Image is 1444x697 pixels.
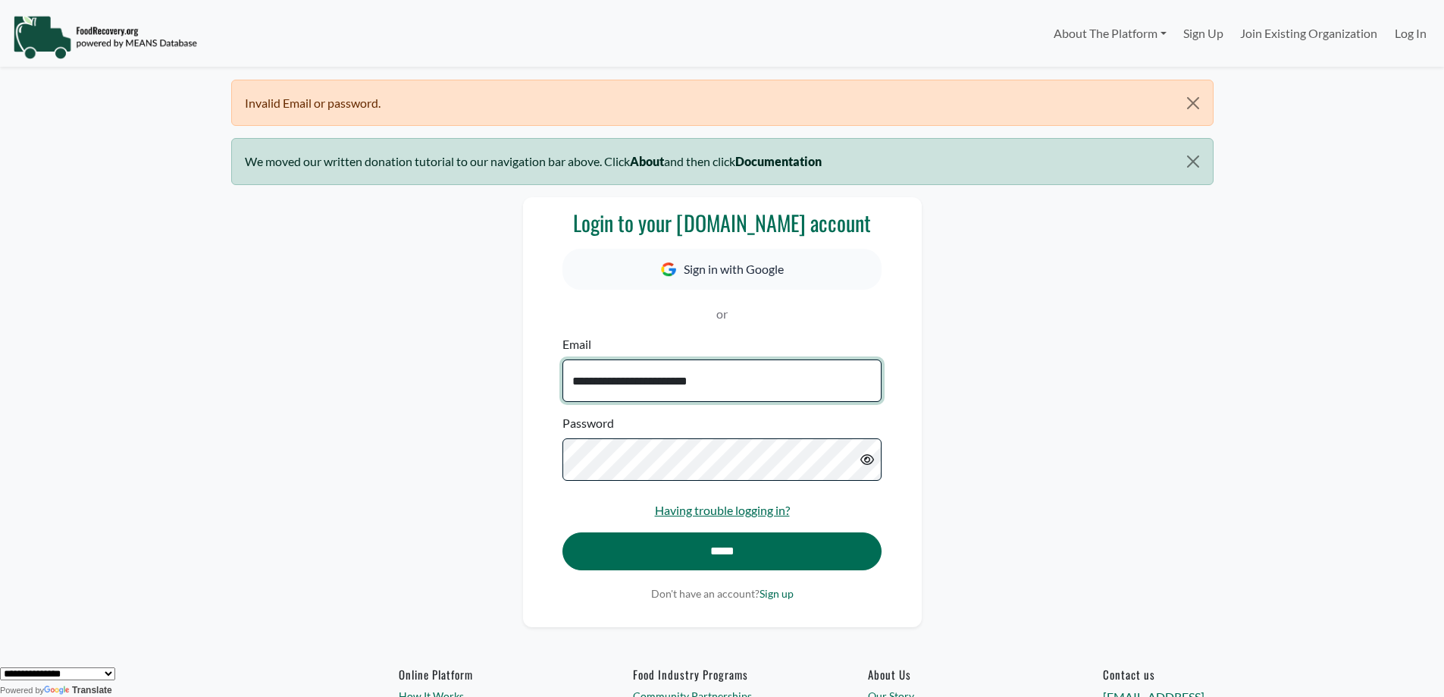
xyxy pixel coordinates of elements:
[1232,18,1386,49] a: Join Existing Organization
[735,154,822,168] b: Documentation
[655,503,790,517] a: Having trouble logging in?
[562,414,614,432] label: Password
[44,686,72,696] img: Google Translate
[1173,139,1212,184] button: Close
[562,586,881,601] p: Don't have an account?
[562,210,881,236] h3: Login to your [DOMAIN_NAME] account
[562,249,881,290] button: Sign in with Google
[231,138,1214,184] div: We moved our written donation tutorial to our navigation bar above. Click and then click
[661,262,676,277] img: Google Icon
[1175,18,1232,49] a: Sign Up
[1173,80,1212,126] button: Close
[231,80,1214,126] div: Invalid Email or password.
[562,305,881,323] p: or
[630,154,664,168] b: About
[760,587,794,600] a: Sign up
[44,685,112,695] a: Translate
[1045,18,1174,49] a: About The Platform
[13,14,197,60] img: NavigationLogo_FoodRecovery-91c16205cd0af1ed486a0f1a7774a6544ea792ac00100771e7dd3ec7c0e58e41.png
[1386,18,1435,49] a: Log In
[562,335,591,353] label: Email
